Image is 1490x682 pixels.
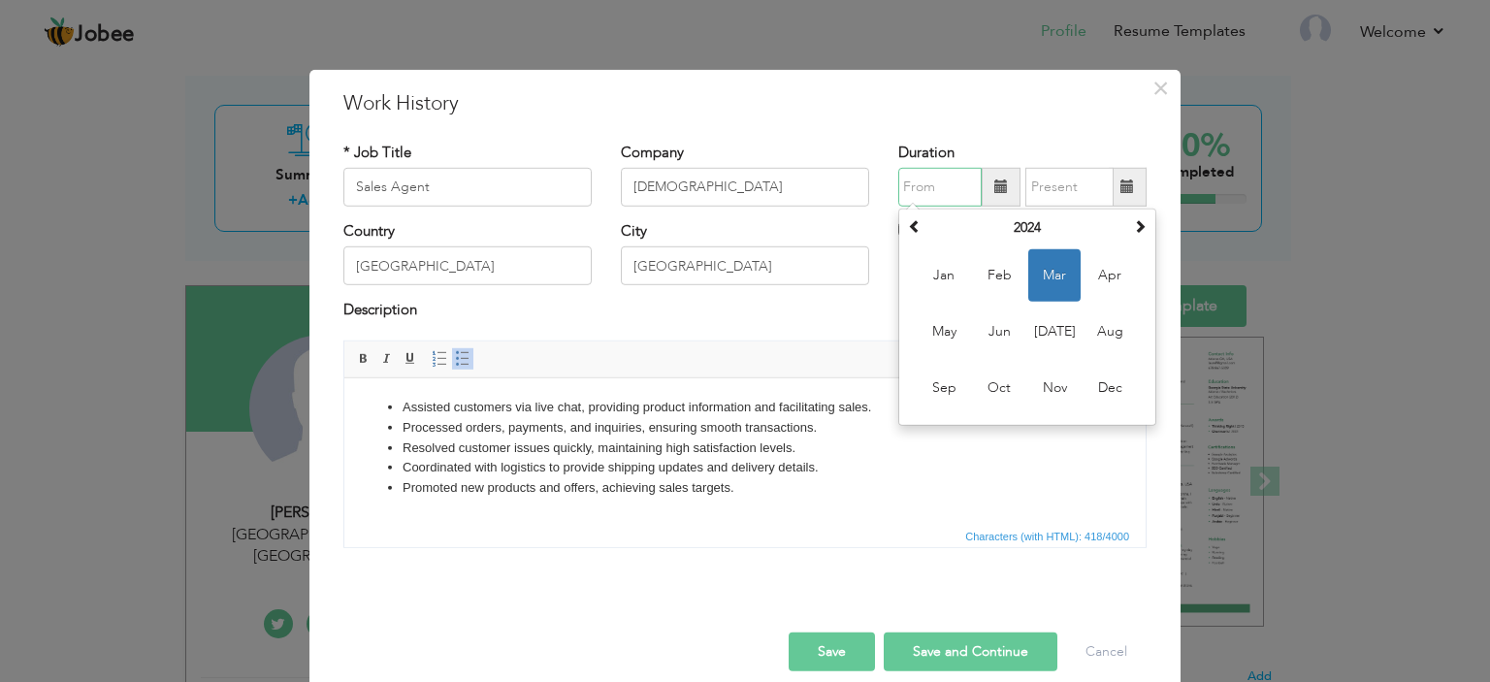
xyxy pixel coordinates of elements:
span: Feb [973,249,1025,302]
input: Present [1025,168,1114,207]
a: Insert/Remove Bulleted List [452,348,473,370]
label: City [621,221,647,242]
span: Oct [973,362,1025,414]
span: Aug [1084,306,1136,358]
span: Next Year [1133,219,1147,233]
label: * Job Title [343,142,411,162]
label: Country [343,221,395,242]
iframe: Rich Text Editor, workEditor [344,378,1146,524]
a: Insert/Remove Numbered List [429,348,450,370]
button: Cancel [1066,633,1147,671]
button: Close [1145,72,1176,103]
span: Characters (with HTML): 418/4000 [961,528,1133,545]
h3: Work History [343,88,1147,117]
input: From [898,168,982,207]
span: Sep [918,362,970,414]
span: Dec [1084,362,1136,414]
label: Description [343,300,417,320]
div: Statistics [961,528,1135,545]
a: Italic [376,348,398,370]
label: Company [621,142,684,162]
span: Jun [973,306,1025,358]
label: Duration [898,142,955,162]
button: Save [789,633,875,671]
span: May [918,306,970,358]
span: Nov [1028,362,1081,414]
span: Previous Year [908,219,922,233]
span: [DATE] [1028,306,1081,358]
a: Underline [400,348,421,370]
a: Bold [353,348,374,370]
span: × [1152,70,1169,105]
button: Save and Continue [884,633,1057,671]
span: Mar [1028,249,1081,302]
th: Select Year [926,213,1128,243]
span: Apr [1084,249,1136,302]
span: Jan [918,249,970,302]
